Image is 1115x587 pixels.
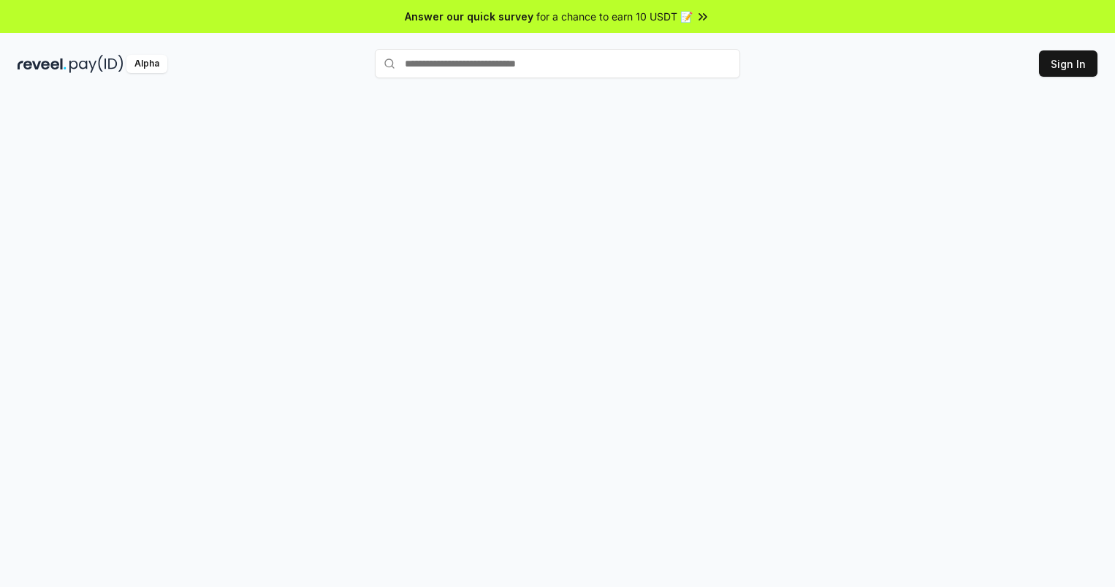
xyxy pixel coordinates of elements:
span: Answer our quick survey [405,9,533,24]
button: Sign In [1039,50,1097,77]
img: pay_id [69,55,123,73]
span: for a chance to earn 10 USDT 📝 [536,9,693,24]
div: Alpha [126,55,167,73]
img: reveel_dark [18,55,66,73]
